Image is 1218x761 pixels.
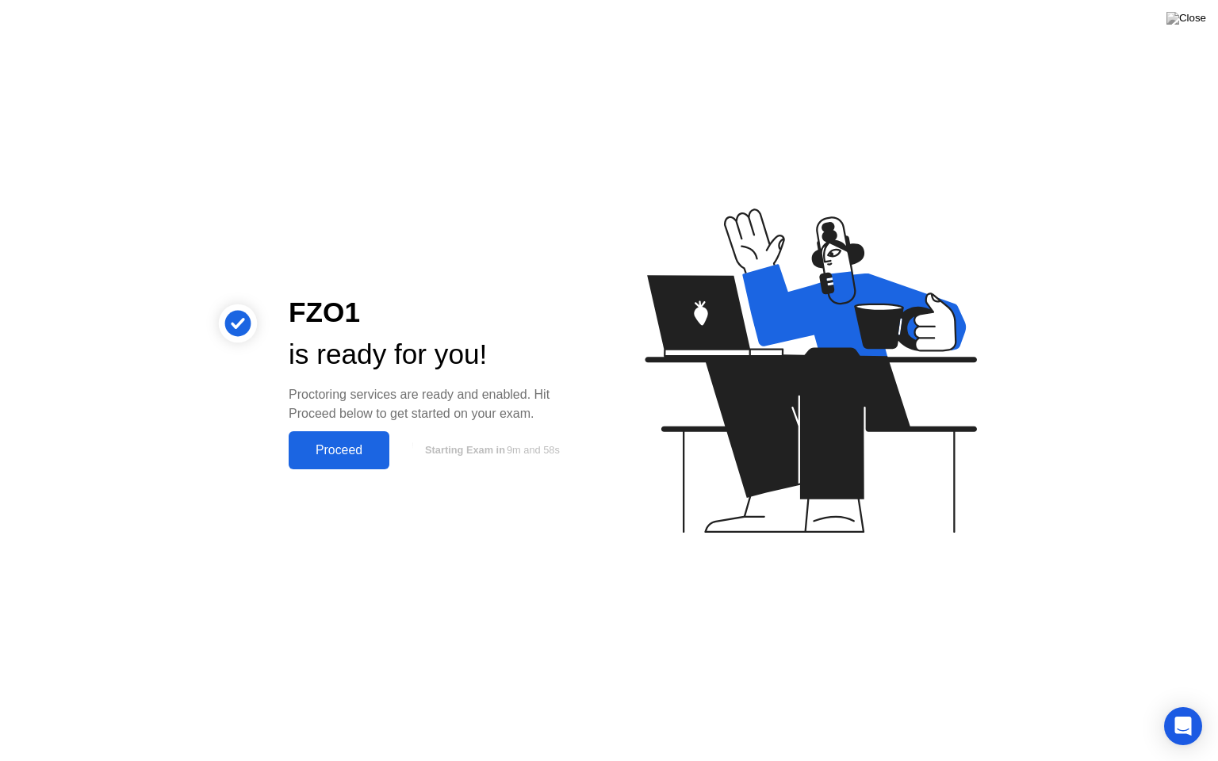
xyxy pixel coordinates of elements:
[289,431,389,469] button: Proceed
[289,292,584,334] div: FZO1
[289,334,584,376] div: is ready for you!
[1166,12,1206,25] img: Close
[1164,707,1202,745] div: Open Intercom Messenger
[397,435,584,465] button: Starting Exam in9m and 58s
[289,385,584,423] div: Proctoring services are ready and enabled. Hit Proceed below to get started on your exam.
[507,444,560,456] span: 9m and 58s
[293,443,385,457] div: Proceed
